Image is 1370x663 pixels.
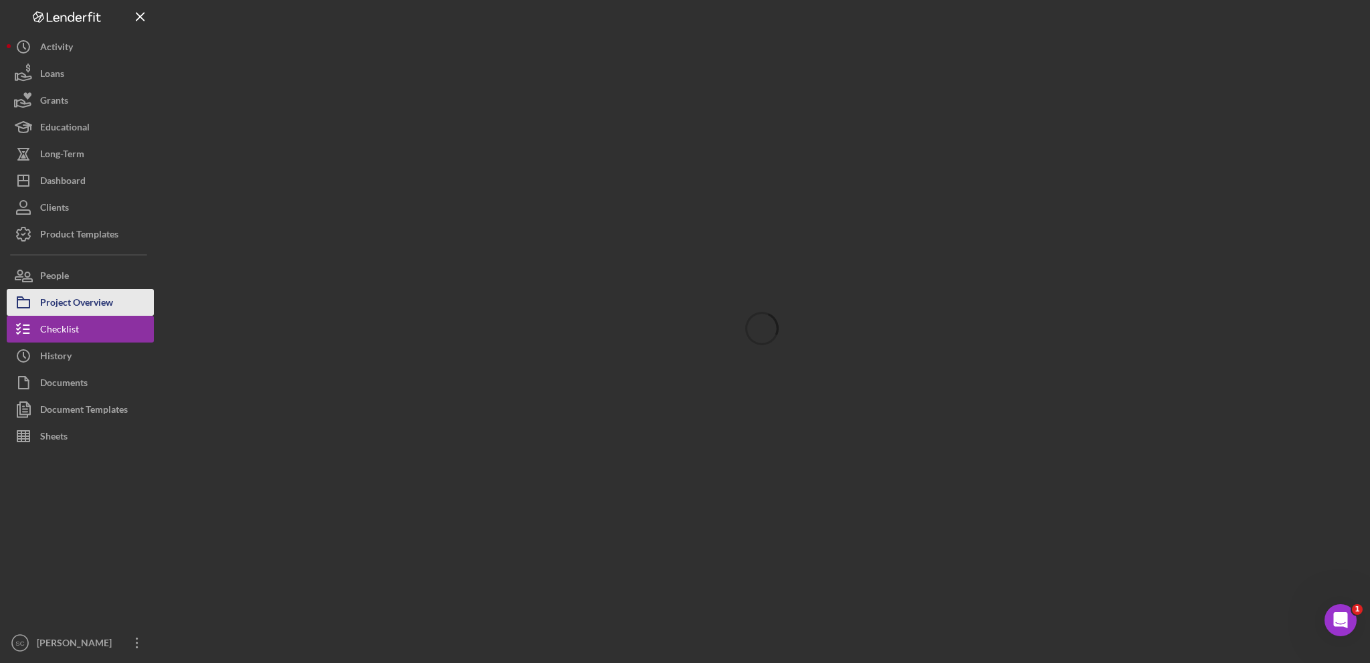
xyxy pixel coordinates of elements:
[1352,604,1363,615] span: 1
[40,140,84,171] div: Long-Term
[40,194,69,224] div: Clients
[7,289,154,316] button: Project Overview
[40,343,72,373] div: History
[40,60,64,90] div: Loans
[1325,604,1357,636] iframe: Intercom live chat
[40,316,79,346] div: Checklist
[7,316,154,343] button: Checklist
[7,33,154,60] button: Activity
[40,289,113,319] div: Project Overview
[40,33,73,64] div: Activity
[7,140,154,167] button: Long-Term
[7,221,154,248] button: Product Templates
[40,396,128,426] div: Document Templates
[40,87,68,117] div: Grants
[7,423,154,450] button: Sheets
[7,114,154,140] button: Educational
[40,423,68,453] div: Sheets
[7,87,154,114] button: Grants
[7,194,154,221] button: Clients
[40,167,86,197] div: Dashboard
[40,262,69,292] div: People
[40,114,90,144] div: Educational
[7,369,154,396] button: Documents
[7,167,154,194] button: Dashboard
[33,630,120,660] div: [PERSON_NAME]
[7,262,154,289] button: People
[15,640,24,647] text: SC
[40,369,88,399] div: Documents
[7,60,154,87] button: Loans
[40,221,118,251] div: Product Templates
[7,343,154,369] button: History
[7,630,154,656] button: SC[PERSON_NAME]
[7,396,154,423] button: Document Templates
